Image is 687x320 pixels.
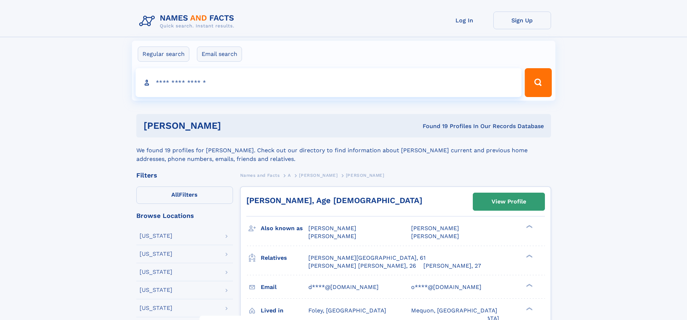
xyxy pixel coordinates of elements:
[246,196,422,205] a: [PERSON_NAME], Age [DEMOGRAPHIC_DATA]
[140,251,172,257] div: [US_STATE]
[492,193,526,210] div: View Profile
[308,233,356,240] span: [PERSON_NAME]
[524,254,533,258] div: ❯
[140,305,172,311] div: [US_STATE]
[299,173,338,178] span: [PERSON_NAME]
[524,224,533,229] div: ❯
[423,262,481,270] a: [PERSON_NAME], 27
[140,269,172,275] div: [US_STATE]
[197,47,242,62] label: Email search
[136,187,233,204] label: Filters
[308,254,426,262] a: [PERSON_NAME][GEOGRAPHIC_DATA], 61
[136,212,233,219] div: Browse Locations
[136,12,240,31] img: Logo Names and Facts
[288,171,291,180] a: A
[288,173,291,178] span: A
[436,12,493,29] a: Log In
[473,193,545,210] a: View Profile
[261,304,308,317] h3: Lived in
[308,307,386,314] span: Foley, [GEOGRAPHIC_DATA]
[144,121,322,130] h1: [PERSON_NAME]
[308,225,356,232] span: [PERSON_NAME]
[524,283,533,288] div: ❯
[240,171,280,180] a: Names and Facts
[138,47,189,62] label: Regular search
[493,12,551,29] a: Sign Up
[136,68,522,97] input: search input
[411,307,497,314] span: Mequon, [GEOGRAPHIC_DATA]
[136,137,551,163] div: We found 19 profiles for [PERSON_NAME]. Check out our directory to find information about [PERSON...
[308,262,416,270] a: [PERSON_NAME] [PERSON_NAME], 26
[261,222,308,234] h3: Also known as
[525,68,551,97] button: Search Button
[411,233,459,240] span: [PERSON_NAME]
[299,171,338,180] a: [PERSON_NAME]
[261,252,308,264] h3: Relatives
[261,281,308,293] h3: Email
[411,225,459,232] span: [PERSON_NAME]
[171,191,179,198] span: All
[136,172,233,179] div: Filters
[346,173,384,178] span: [PERSON_NAME]
[140,287,172,293] div: [US_STATE]
[322,122,544,130] div: Found 19 Profiles In Our Records Database
[524,306,533,311] div: ❯
[140,233,172,239] div: [US_STATE]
